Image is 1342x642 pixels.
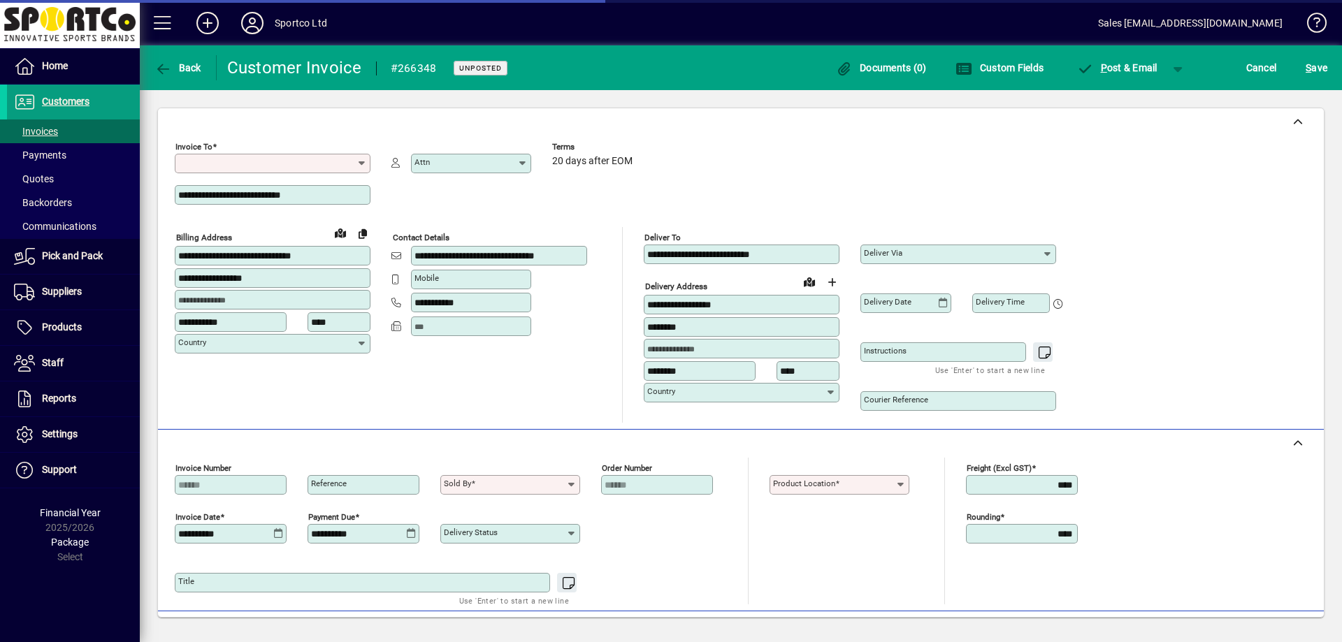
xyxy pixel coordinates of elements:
[1101,62,1107,73] span: P
[42,393,76,404] span: Reports
[552,156,633,167] span: 20 days after EOM
[647,386,675,396] mat-label: Country
[42,464,77,475] span: Support
[644,233,681,242] mat-label: Deliver To
[832,55,930,80] button: Documents (0)
[51,537,89,548] span: Package
[42,96,89,107] span: Customers
[836,62,927,73] span: Documents (0)
[7,167,140,191] a: Quotes
[1246,57,1277,79] span: Cancel
[175,512,220,522] mat-label: Invoice date
[151,55,205,80] button: Back
[864,297,911,307] mat-label: Delivery date
[444,479,471,488] mat-label: Sold by
[7,275,140,309] a: Suppliers
[14,221,96,232] span: Communications
[7,310,140,345] a: Products
[7,143,140,167] a: Payments
[955,62,1044,73] span: Custom Fields
[444,527,498,537] mat-label: Delivery status
[7,214,140,238] a: Communications
[935,362,1045,378] mat-hint: Use 'Enter' to start a new line
[42,60,68,71] span: Home
[952,55,1047,80] button: Custom Fields
[311,479,347,488] mat-label: Reference
[391,57,437,80] div: #266348
[864,395,928,404] mat-label: Courier Reference
[1069,55,1164,80] button: Post & Email
[178,576,194,586] mat-label: Title
[42,286,82,297] span: Suppliers
[864,346,907,356] mat-label: Instructions
[1076,62,1157,73] span: ost & Email
[40,507,101,518] span: Financial Year
[1243,55,1280,80] button: Cancel
[1297,3,1325,48] a: Knowledge Base
[7,453,140,488] a: Support
[976,297,1025,307] mat-label: Delivery time
[175,142,212,152] mat-label: Invoice To
[185,10,230,36] button: Add
[1098,12,1283,34] div: Sales [EMAIL_ADDRESS][DOMAIN_NAME]
[459,64,502,73] span: Unposted
[414,157,430,167] mat-label: Attn
[230,10,275,36] button: Profile
[14,197,72,208] span: Backorders
[140,55,217,80] app-page-header-button: Back
[7,119,140,143] a: Invoices
[821,271,843,293] button: Choose address
[14,126,58,137] span: Invoices
[7,417,140,452] a: Settings
[798,270,821,293] a: View on map
[773,479,835,488] mat-label: Product location
[602,463,652,473] mat-label: Order number
[42,250,103,261] span: Pick and Pack
[227,57,362,79] div: Customer Invoice
[1306,57,1327,79] span: ave
[42,357,64,368] span: Staff
[552,143,636,152] span: Terms
[352,222,374,245] button: Copy to Delivery address
[14,149,66,161] span: Payments
[175,463,231,473] mat-label: Invoice number
[14,173,54,184] span: Quotes
[7,49,140,84] a: Home
[308,512,355,522] mat-label: Payment due
[967,463,1032,473] mat-label: Freight (excl GST)
[7,381,140,416] a: Reports
[42,428,78,439] span: Settings
[42,321,82,333] span: Products
[7,346,140,381] a: Staff
[864,248,902,258] mat-label: Deliver via
[178,337,206,347] mat-label: Country
[967,512,1000,522] mat-label: Rounding
[329,221,352,244] a: View on map
[275,12,327,34] div: Sportco Ltd
[1306,62,1311,73] span: S
[7,239,140,274] a: Pick and Pack
[414,273,439,283] mat-label: Mobile
[7,191,140,214] a: Backorders
[459,592,569,608] mat-hint: Use 'Enter' to start a new line
[1302,55,1331,80] button: Save
[154,62,201,73] span: Back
